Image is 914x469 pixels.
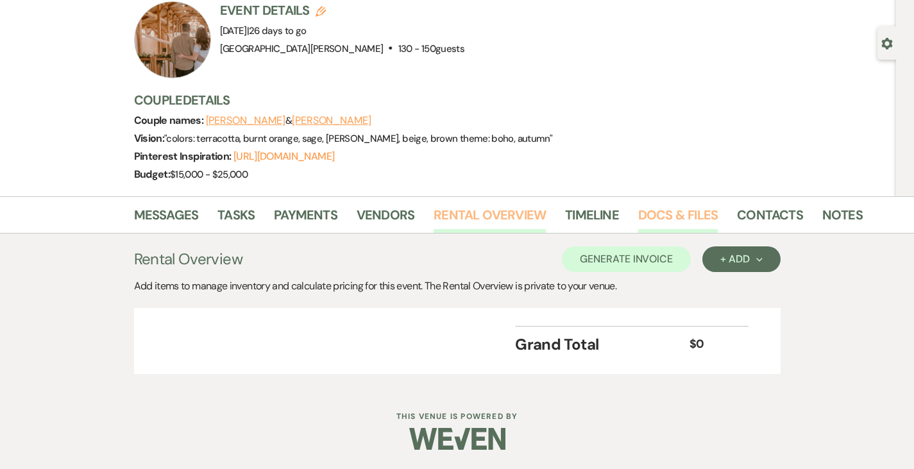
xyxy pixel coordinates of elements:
span: " colors: terracotta, burnt orange, sage, [PERSON_NAME], beige, brown theme: boho, autumn " [164,132,552,145]
span: [GEOGRAPHIC_DATA][PERSON_NAME] [220,42,384,55]
span: Pinterest Inspiration: [134,149,233,163]
h3: Event Details [220,1,465,19]
div: $0 [690,336,733,353]
a: Payments [274,205,337,233]
span: [DATE] [220,24,307,37]
span: Budget: [134,167,171,181]
span: | [247,24,307,37]
a: [URL][DOMAIN_NAME] [233,149,334,163]
a: Contacts [737,205,803,233]
span: 26 days to go [249,24,307,37]
a: Rental Overview [434,205,546,233]
button: Generate Invoice [562,246,691,272]
span: $15,000 - $25,000 [170,168,248,181]
div: Grand Total [515,333,689,356]
img: Weven Logo [409,416,505,461]
div: + Add [720,254,762,264]
h3: Rental Overview [134,248,242,271]
a: Timeline [565,205,619,233]
a: Vendors [357,205,414,233]
span: 130 - 150 guests [398,42,464,55]
span: Couple names: [134,114,206,127]
a: Tasks [217,205,255,233]
div: Add items to manage inventory and calculate pricing for this event. The Rental Overview is privat... [134,278,781,294]
button: Open lead details [881,37,893,49]
button: + Add [702,246,780,272]
h3: Couple Details [134,91,852,109]
button: [PERSON_NAME] [206,115,285,126]
a: Notes [822,205,863,233]
button: [PERSON_NAME] [292,115,371,126]
a: Docs & Files [638,205,718,233]
span: Vision: [134,132,165,145]
span: & [206,114,371,127]
a: Messages [134,205,199,233]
